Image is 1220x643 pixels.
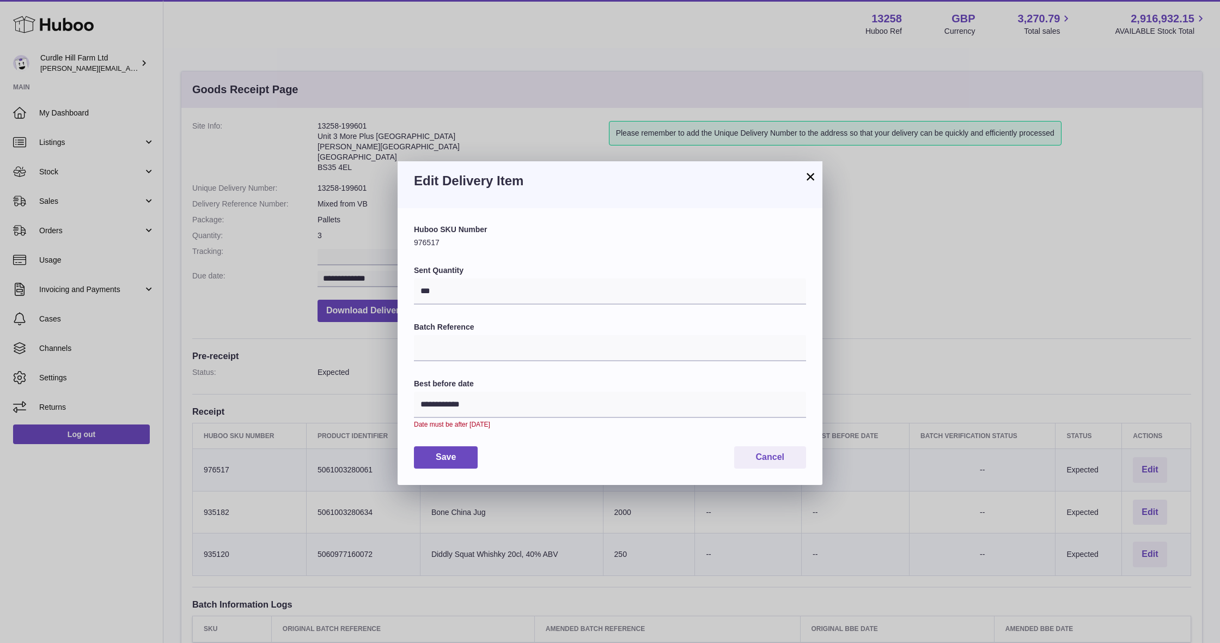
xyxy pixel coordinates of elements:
div: Date must be after [DATE] [414,420,806,429]
label: Best before date [414,379,806,389]
label: Sent Quantity [414,265,806,276]
button: Save [414,446,478,469]
button: × [804,170,817,183]
div: 976517 [414,225,806,248]
button: Cancel [734,446,806,469]
label: Huboo SKU Number [414,225,806,235]
label: Batch Reference [414,322,806,332]
h3: Edit Delivery Item [414,172,806,190]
